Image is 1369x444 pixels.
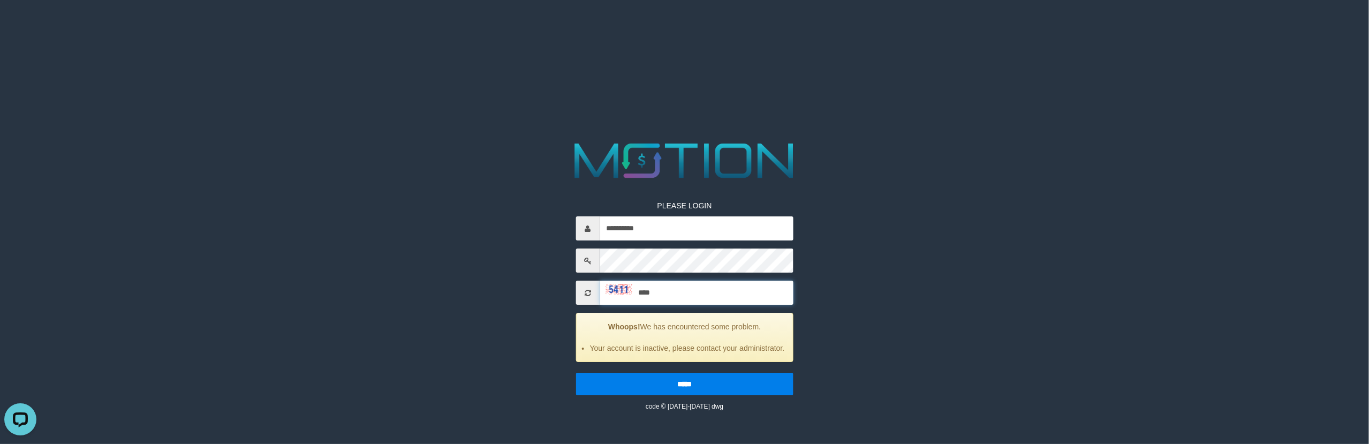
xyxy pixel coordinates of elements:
small: code © [DATE]-[DATE] dwg [646,403,723,410]
li: Your account is inactive, please contact your administrator. [589,343,784,353]
div: We has encountered some problem. [576,313,793,362]
img: captcha [605,284,632,295]
button: Open LiveChat chat widget [4,4,36,36]
p: PLEASE LOGIN [576,200,793,211]
img: MOTION_logo.png [565,137,804,184]
strong: Whoops! [608,322,640,331]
